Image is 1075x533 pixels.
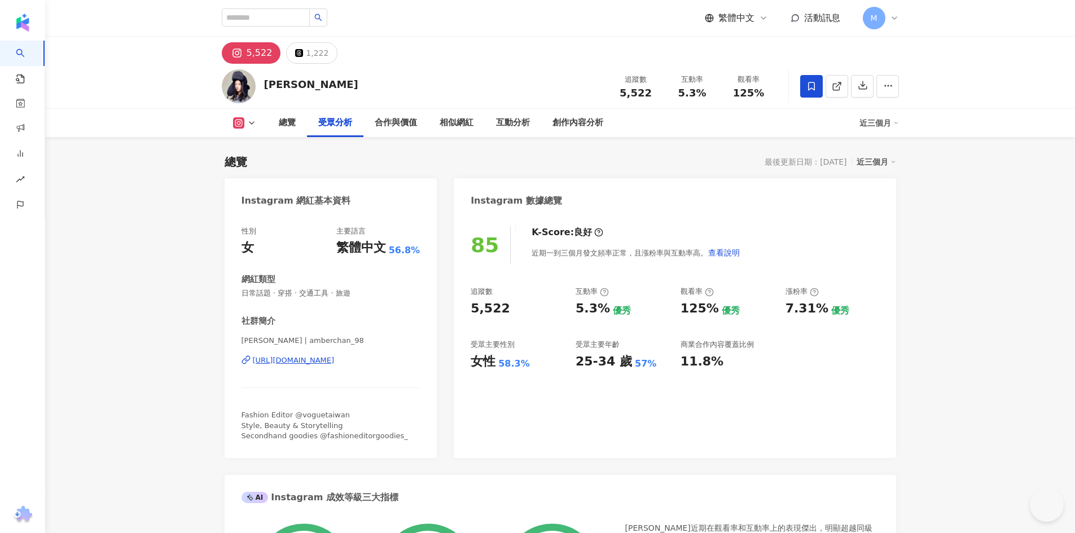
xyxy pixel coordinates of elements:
div: 優秀 [722,305,740,317]
div: 性別 [242,226,256,236]
div: 總覽 [279,116,296,130]
span: M [870,12,877,24]
div: 85 [471,234,499,257]
div: 最後更新日期：[DATE] [765,157,846,166]
div: 5,522 [471,300,510,318]
div: 繁體中文 [336,239,386,257]
span: 活動訊息 [804,12,840,23]
div: 追蹤數 [471,287,493,297]
span: 5.3% [678,87,707,99]
span: 繁體中文 [718,12,754,24]
div: 近期一到三個月發文頻率正常，且漲粉率與互動率高。 [532,241,740,264]
img: chrome extension [12,506,34,524]
div: [URL][DOMAIN_NAME] [253,355,335,365]
div: 受眾主要年齡 [576,340,620,350]
span: search [314,14,322,21]
div: 互動分析 [496,116,530,130]
span: 125% [733,87,765,99]
span: 5,522 [620,87,652,99]
div: 125% [681,300,719,318]
div: 觀看率 [681,287,714,297]
div: 11.8% [681,353,723,371]
div: 商業合作內容覆蓋比例 [681,340,754,350]
span: 56.8% [389,244,420,257]
div: 女 [242,239,254,257]
div: K-Score : [532,226,603,239]
span: rise [16,168,25,193]
button: 查看說明 [708,241,740,264]
div: 創作內容分析 [552,116,603,130]
div: 近三個月 [859,114,899,132]
div: 追蹤數 [615,74,657,85]
div: Instagram 數據總覽 [471,195,562,207]
div: 互動率 [576,287,609,297]
div: 近三個月 [857,155,896,169]
button: 5,522 [222,42,281,64]
span: Fashion Editor @voguetaiwan Style, Beauty & Storytelling Secondhand goodies @fashioneditorgoodies_ [242,411,408,439]
div: 58.3% [498,358,530,370]
div: Instagram 網紅基本資料 [242,195,351,207]
div: 互動率 [671,74,714,85]
div: 57% [635,358,656,370]
div: 25-34 歲 [576,353,632,371]
div: 總覽 [225,154,247,170]
div: 優秀 [613,305,631,317]
div: 相似網紅 [440,116,473,130]
a: [URL][DOMAIN_NAME] [242,355,420,365]
span: 日常話題 · 穿搭 · 交通工具 · 旅遊 [242,288,420,298]
div: 優秀 [831,305,849,317]
iframe: Help Scout Beacon - Open [1030,488,1064,522]
button: 1,222 [286,42,337,64]
div: Instagram 成效等級三大指標 [242,491,398,504]
div: 5.3% [576,300,610,318]
div: [PERSON_NAME] [264,77,358,91]
a: search [16,41,38,85]
span: 查看說明 [708,248,740,257]
div: 受眾主要性別 [471,340,515,350]
div: 合作與價值 [375,116,417,130]
div: 女性 [471,353,495,371]
div: 5,522 [247,45,273,61]
div: 1,222 [306,45,328,61]
div: 社群簡介 [242,315,275,327]
img: logo icon [14,14,32,32]
div: 觀看率 [727,74,770,85]
div: AI [242,492,269,503]
div: 漲粉率 [786,287,819,297]
div: 網紅類型 [242,274,275,285]
span: [PERSON_NAME] | amberchan_98 [242,336,420,346]
div: 主要語言 [336,226,366,236]
div: 7.31% [786,300,828,318]
div: 受眾分析 [318,116,352,130]
div: 良好 [574,226,592,239]
img: KOL Avatar [222,69,256,103]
